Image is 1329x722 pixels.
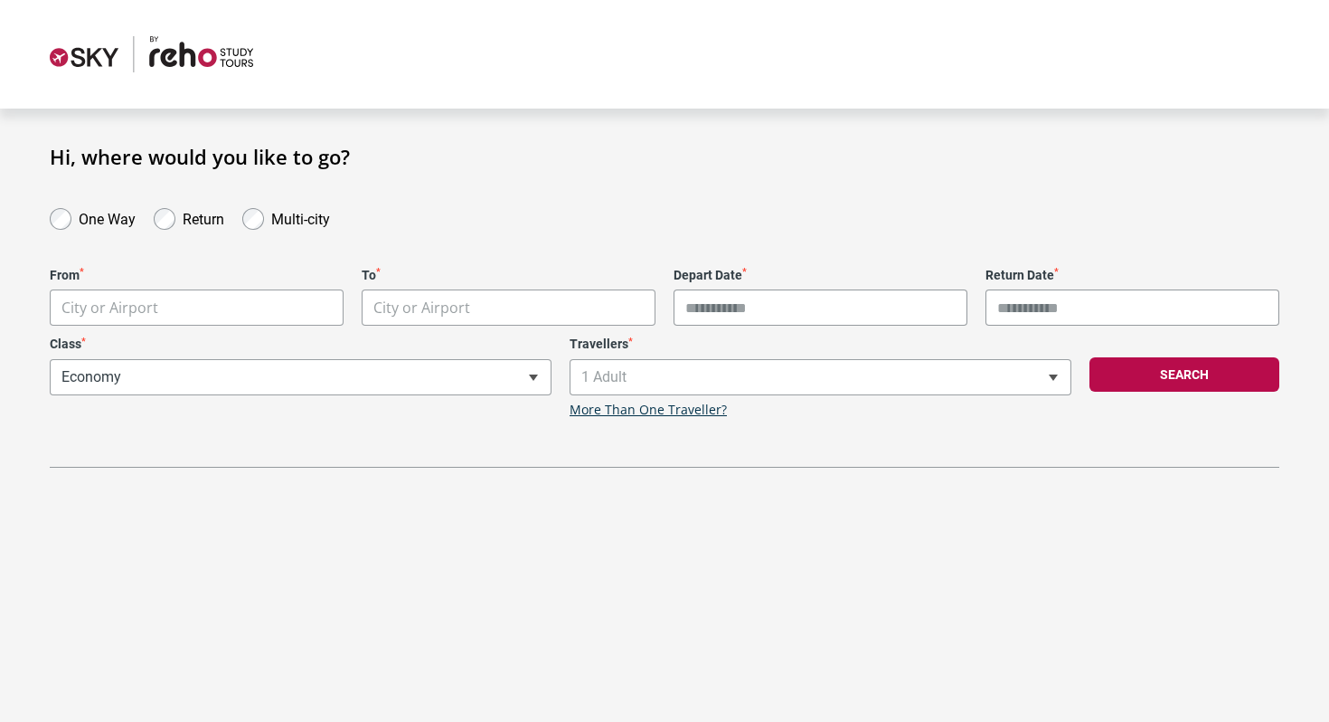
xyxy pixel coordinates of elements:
[271,206,330,228] label: Multi-city
[50,268,344,283] label: From
[61,298,158,318] span: City or Airport
[50,337,551,352] label: Class
[50,359,551,395] span: Economy
[51,360,551,394] span: Economy
[51,290,343,326] span: City or Airport
[362,290,655,326] span: City or Airport
[1089,357,1279,392] button: Search
[570,359,1071,395] span: 1 Adult
[373,298,470,318] span: City or Airport
[674,268,967,283] label: Depart Date
[50,145,1279,168] h1: Hi, where would you like to go?
[50,290,344,326] span: City or Airport
[985,268,1279,283] label: Return Date
[570,403,727,418] a: More Than One Traveller?
[183,206,224,228] label: Return
[570,337,1071,352] label: Travellers
[570,360,1070,394] span: 1 Adult
[363,290,655,326] span: City or Airport
[79,206,136,228] label: One Way
[362,268,655,283] label: To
